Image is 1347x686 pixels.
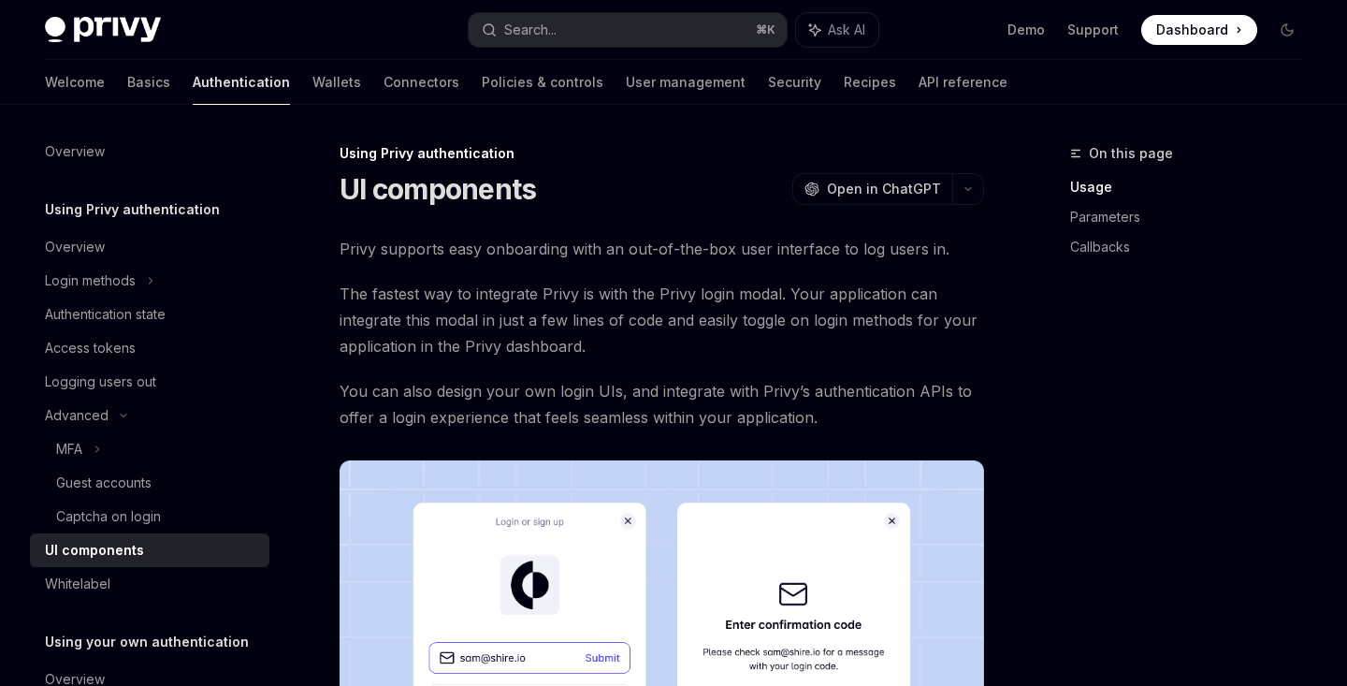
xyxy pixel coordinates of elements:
[1007,21,1045,39] a: Demo
[45,198,220,221] h5: Using Privy authentication
[30,500,269,533] a: Captcha on login
[340,281,984,359] span: The fastest way to integrate Privy is with the Privy login modal. Your application can integrate ...
[45,404,109,427] div: Advanced
[45,371,156,393] div: Logging users out
[482,60,603,105] a: Policies & controls
[796,13,878,47] button: Ask AI
[56,472,152,494] div: Guest accounts
[312,60,361,105] a: Wallets
[756,22,775,37] span: ⌘ K
[30,365,269,399] a: Logging users out
[45,140,105,163] div: Overview
[30,135,269,168] a: Overview
[844,60,896,105] a: Recipes
[45,573,110,595] div: Whitelabel
[45,60,105,105] a: Welcome
[827,180,941,198] span: Open in ChatGPT
[30,466,269,500] a: Guest accounts
[1067,21,1119,39] a: Support
[56,505,161,528] div: Captcha on login
[340,172,536,206] h1: UI components
[504,19,557,41] div: Search...
[45,631,249,653] h5: Using your own authentication
[30,533,269,567] a: UI components
[127,60,170,105] a: Basics
[45,539,144,562] div: UI components
[1089,142,1173,165] span: On this page
[45,17,161,43] img: dark logo
[193,60,290,105] a: Authentication
[45,337,136,359] div: Access tokens
[56,438,82,460] div: MFA
[1070,202,1317,232] a: Parameters
[792,173,952,205] button: Open in ChatGPT
[1272,15,1302,45] button: Toggle dark mode
[45,236,105,258] div: Overview
[1070,172,1317,202] a: Usage
[768,60,821,105] a: Security
[45,303,166,326] div: Authentication state
[469,13,786,47] button: Search...⌘K
[1156,21,1228,39] span: Dashboard
[45,270,136,292] div: Login methods
[340,236,984,262] span: Privy supports easy onboarding with an out-of-the-box user interface to log users in.
[30,331,269,365] a: Access tokens
[30,230,269,264] a: Overview
[828,21,865,39] span: Ask AI
[919,60,1007,105] a: API reference
[30,298,269,331] a: Authentication state
[1070,232,1317,262] a: Callbacks
[384,60,459,105] a: Connectors
[626,60,746,105] a: User management
[30,567,269,601] a: Whitelabel
[1141,15,1257,45] a: Dashboard
[340,378,984,431] span: You can also design your own login UIs, and integrate with Privy’s authentication APIs to offer a...
[340,144,984,163] div: Using Privy authentication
